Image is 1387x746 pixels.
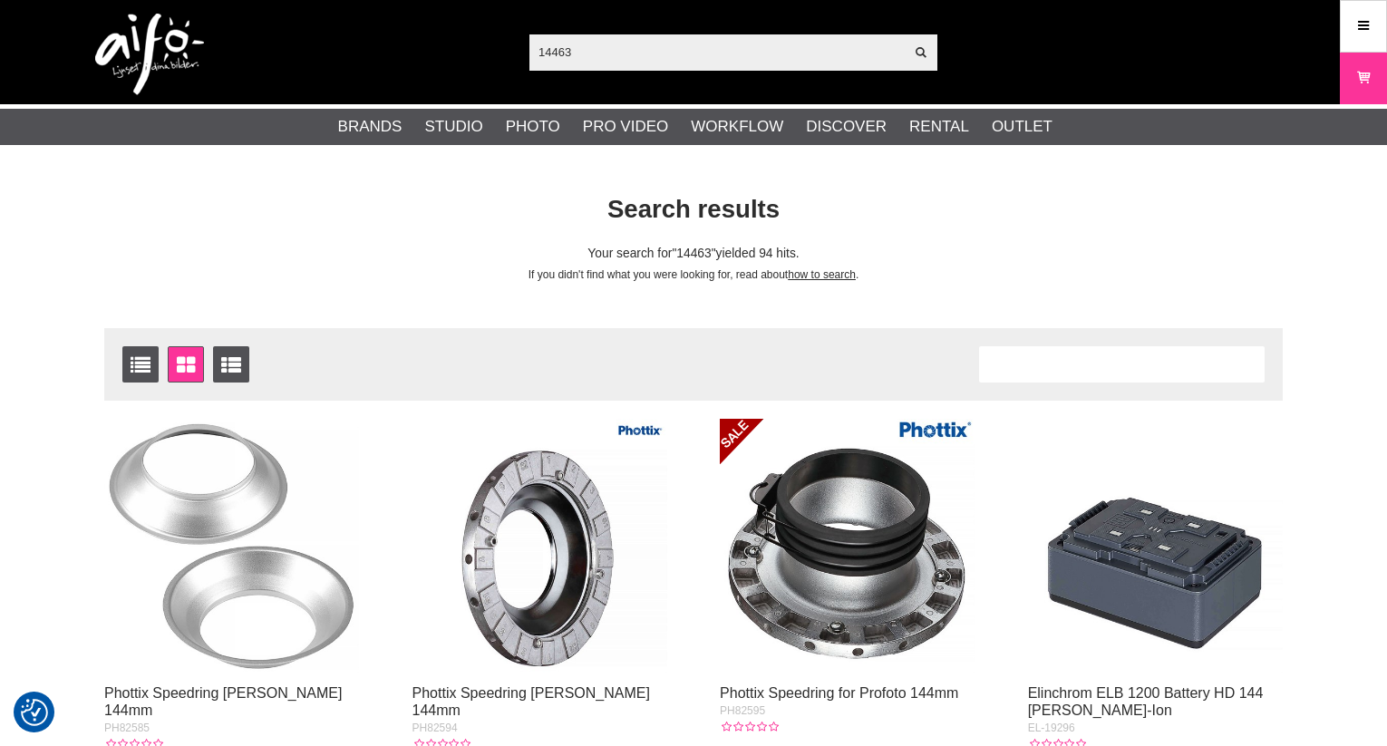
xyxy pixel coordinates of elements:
a: List [122,346,159,383]
span: Your search for yielded 94 hits. [587,247,799,260]
a: Outlet [992,115,1052,139]
img: Phottix Speedring Hensel 144mm [412,419,667,673]
a: Phottix Speedring [PERSON_NAME] 144mm [412,685,650,718]
span: If you didn't find what you were looking for, read about [529,268,788,281]
img: Phottix Speedring for Profoto 144mm [720,419,975,673]
a: Discover [806,115,887,139]
img: logo.png [95,14,204,95]
a: Photo [506,115,560,139]
input: Search products ... [529,38,904,65]
span: . [856,268,858,281]
a: how to search [788,268,856,281]
a: Brands [338,115,403,139]
span: PH82594 [412,722,458,734]
a: Window [168,346,204,383]
img: Phottix Speedring Balcar 144mm [104,419,359,673]
a: Studio [424,115,482,139]
a: Workflow [691,115,783,139]
a: Rental [909,115,969,139]
a: Pro Video [583,115,668,139]
a: Elinchrom ELB 1200 Battery HD 144 [PERSON_NAME]-Ion [1028,685,1264,718]
div: Customer rating: 0 [720,719,778,735]
img: Revisit consent button [21,699,48,726]
a: Phottix Speedring [PERSON_NAME] 144mm [104,685,342,718]
span: EL-19296 [1028,722,1075,734]
a: Phottix Speedring for Profoto 144mm [720,685,958,701]
img: Elinchrom ELB 1200 Battery HD 144 Wh Li-Ion [1028,419,1283,673]
span: 14463 [672,247,715,260]
span: PH82585 [104,722,150,734]
a: Extended list [213,346,249,383]
h1: Search results [91,192,1296,228]
button: Consent Preferences [21,696,48,729]
span: PH82595 [720,704,765,717]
